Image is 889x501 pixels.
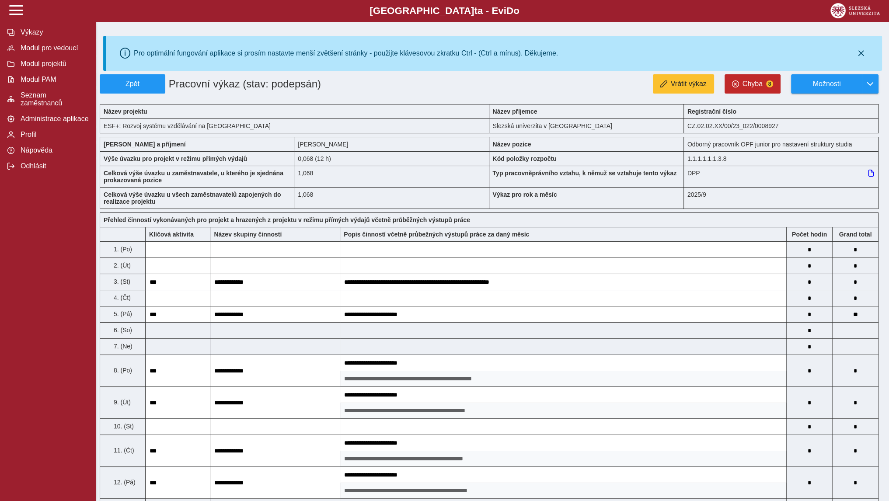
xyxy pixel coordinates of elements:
[104,80,161,88] span: Zpět
[344,231,529,238] b: Popis činností včetně průbežných výstupů práce za daný měsíc
[104,108,147,115] b: Název projektu
[214,231,282,238] b: Název skupiny činností
[833,231,878,238] b: Suma za den přes všechny výkazy
[294,151,489,166] div: 0,544 h / den. 2,72 h / týden.
[684,137,879,151] div: Odborný pracovník OPF junior pro nastavení struktury studia
[474,5,477,16] span: t
[489,118,684,133] div: Slezská univerzita v [GEOGRAPHIC_DATA]
[493,170,677,177] b: Typ pracovněprávního vztahu, k němuž se vztahuje tento výkaz
[112,310,132,317] span: 5. (Pá)
[100,74,165,94] button: Zpět
[134,49,558,57] div: Pro optimální fungování aplikace si prosím nastavte menší zvětšení stránky - použijte klávesovou ...
[798,80,855,88] span: Možnosti
[18,131,89,139] span: Profil
[493,108,537,115] b: Název příjemce
[112,327,132,334] span: 6. (So)
[493,155,557,162] b: Kód položky rozpočtu
[743,80,763,88] span: Chyba
[684,151,879,166] div: 1.1.1.1.1.1.3.8
[112,399,131,406] span: 9. (Út)
[506,5,513,16] span: D
[18,146,89,154] span: Nápověda
[112,479,136,486] span: 12. (Pá)
[18,44,89,52] span: Modul pro vedoucí
[104,191,281,205] b: Celková výše úvazku u všech zaměstnavatelů zapojených do realizace projektu
[653,74,714,94] button: Vrátit výkaz
[684,187,879,209] div: 2025/9
[687,108,736,115] b: Registrační číslo
[671,80,707,88] span: Vrátit výkaz
[18,115,89,123] span: Administrace aplikace
[18,28,89,36] span: Výkazy
[112,447,134,454] span: 11. (Čt)
[684,166,879,187] div: DPP
[165,74,427,94] h1: Pracovní výkaz (stav: podepsán)
[493,141,531,148] b: Název pozice
[104,170,283,184] b: Celková výše úvazku u zaměstnavatele, u kterého je sjednána prokazovaná pozice
[18,91,89,107] span: Seznam zaměstnanců
[112,246,132,253] span: 1. (Po)
[100,118,489,133] div: ESF+: Rozvoj systému vzdělávání na [GEOGRAPHIC_DATA]
[112,343,132,350] span: 7. (Ne)
[104,216,470,223] b: Přehled činností vykonávaných pro projekt a hrazených z projektu v režimu přímých výdajů včetně p...
[684,118,879,133] div: CZ.02.02.XX/00/23_022/0008927
[104,141,185,148] b: [PERSON_NAME] a příjmení
[112,367,132,374] span: 8. (Po)
[26,5,863,17] b: [GEOGRAPHIC_DATA] a - Evi
[112,294,131,301] span: 4. (Čt)
[112,262,131,269] span: 2. (Út)
[18,76,89,83] span: Modul PAM
[725,74,781,94] button: Chyba8
[766,80,773,87] span: 8
[513,5,519,16] span: o
[493,191,557,198] b: Výkaz pro rok a měsíc
[830,3,880,18] img: logo_web_su.png
[787,231,832,238] b: Počet hodin
[112,423,134,430] span: 10. (St)
[104,155,247,162] b: Výše úvazku pro projekt v režimu přímých výdajů
[791,74,862,94] button: Možnosti
[18,162,89,170] span: Odhlásit
[18,60,89,68] span: Modul projektů
[149,231,194,238] b: Klíčová aktivita
[112,278,130,285] span: 3. (St)
[294,187,489,209] div: 1,068
[294,137,489,151] div: [PERSON_NAME]
[294,166,489,187] div: 1,068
